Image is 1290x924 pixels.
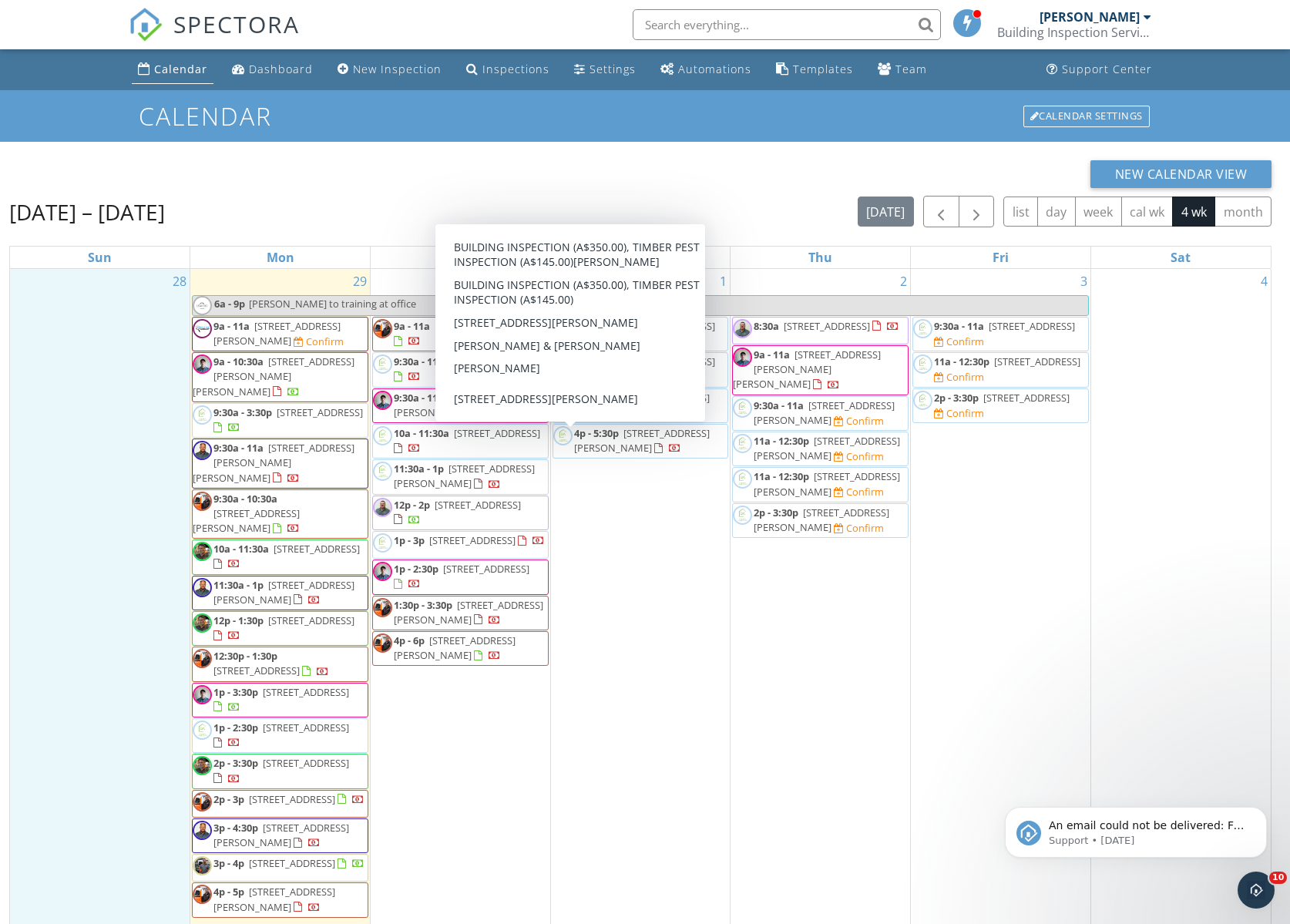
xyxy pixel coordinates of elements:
a: 8:30a - 10a [STREET_ADDRESS][PERSON_NAME] [574,319,715,348]
a: 9:30a - 11a [STREET_ADDRESS][PERSON_NAME] [394,391,535,419]
span: 9:30a - 11a [213,441,264,455]
span: [STREET_ADDRESS][PERSON_NAME] [574,354,715,383]
a: 1p - 3:30p [STREET_ADDRESS] [213,685,349,714]
span: [STREET_ADDRESS][PERSON_NAME] [754,434,900,462]
button: Next [959,196,995,227]
span: 10a - 11:30a [394,426,449,440]
span: 9:30a - 10:30a [213,492,277,506]
a: 12:30p - 1:30p [STREET_ADDRESS] [213,649,329,677]
img: img_0203.jpg [193,492,212,511]
a: 2p - 3:30p [STREET_ADDRESS] [574,391,710,419]
div: Calendar Settings [1023,106,1150,127]
a: 11a - 12:30p [STREET_ADDRESS][PERSON_NAME] [754,469,900,498]
span: [STREET_ADDRESS] [435,498,521,512]
a: 9a - 11a [STREET_ADDRESS] [372,317,549,351]
a: 11a - 12:30p [STREET_ADDRESS] [934,354,1080,368]
span: [STREET_ADDRESS][PERSON_NAME] [394,598,543,627]
a: 1p - 2:30p [STREET_ADDRESS] [394,562,529,590]
a: Inspections [460,55,556,84]
span: [STREET_ADDRESS] [983,391,1070,405]
a: Confirm [834,485,884,499]
a: 11a - 12:30p [STREET_ADDRESS][PERSON_NAME] Confirm [732,467,909,502]
span: 10a - 11:30a [213,542,269,556]
a: 11a - 12:30p [STREET_ADDRESS][PERSON_NAME] [754,434,900,462]
img: img_0203.jpg [373,598,392,617]
a: Confirm [294,334,344,349]
a: 2p - 3:30p [STREET_ADDRESS] [192,754,368,788]
span: 9a - 11a [754,348,790,361]
span: 12p - 2p [394,498,430,512]
span: [STREET_ADDRESS][PERSON_NAME] [754,469,900,498]
a: 9:30a - 11a [STREET_ADDRESS] Confirm [912,317,1089,351]
span: [STREET_ADDRESS][PERSON_NAME] [574,319,715,348]
a: 2p - 3:30p [STREET_ADDRESS][PERSON_NAME] [754,506,889,534]
a: 8:30a - 10a [STREET_ADDRESS][PERSON_NAME] [553,317,729,351]
img: untitledcustom500_x_500_full_logo_with_in_circle.png [553,426,573,445]
a: SPECTORA [129,21,300,53]
span: 11a - 12:30p [754,434,809,448]
a: 3p - 4:30p [STREET_ADDRESS][PERSON_NAME] [213,821,349,849]
span: [STREET_ADDRESS] [263,756,349,770]
span: [STREET_ADDRESS][PERSON_NAME][PERSON_NAME] [733,348,881,391]
img: ken_dyer150_x_150_3.jpg [193,542,212,561]
a: 3p - 4p [STREET_ADDRESS] [192,854,368,882]
button: Previous [923,196,959,227]
span: [STREET_ADDRESS] [213,664,300,677]
a: 8:30a [STREET_ADDRESS] [754,319,899,333]
a: 1:30p - 3:30p [STREET_ADDRESS][PERSON_NAME] [372,596,549,630]
span: SPECTORA [173,8,300,40]
span: 2p - 3p [213,792,244,806]
a: 11:30a - 1p [STREET_ADDRESS][PERSON_NAME] [213,578,354,606]
div: Confirm [667,371,704,383]
img: 20180811_215354.jpg [193,441,212,460]
a: 2p - 3:30p [STREET_ADDRESS] [553,388,729,423]
a: 11:30a - 1p [STREET_ADDRESS][PERSON_NAME] [372,459,549,494]
img: img_0203.jpg [193,792,212,811]
img: untitledcustom500_x_500_full_logo_with_in_circle.png [553,319,573,338]
a: Saturday [1167,247,1194,268]
button: week [1075,197,1122,227]
span: [STREET_ADDRESS][PERSON_NAME] [193,506,300,535]
a: 9a - 11a [STREET_ADDRESS][PERSON_NAME] [213,319,341,348]
span: [STREET_ADDRESS] [429,533,516,547]
img: img_20240628_090854_212.jpg [373,562,392,581]
span: 9:30a - 11a [754,398,804,412]
span: [STREET_ADDRESS][PERSON_NAME] [213,885,335,913]
span: 3p - 4p [213,856,244,870]
a: Confirm [834,449,884,464]
span: [STREET_ADDRESS][PERSON_NAME] [394,633,516,662]
a: 9:30a - 11a [STREET_ADDRESS][PERSON_NAME] Confirm [732,396,909,431]
a: 9a - 11a [STREET_ADDRESS][PERSON_NAME][PERSON_NAME] [733,348,881,391]
span: [STREET_ADDRESS] [443,562,529,576]
a: 9:30a - 11a [STREET_ADDRESS][PERSON_NAME] [574,354,715,383]
span: 9:30a - 11a [934,319,984,333]
a: 9:30a - 11a [STREET_ADDRESS] [934,319,1075,333]
a: Monday [264,247,297,268]
div: Confirm [846,415,884,427]
img: untitledcustom500_x_500_full_logo_with_in_circle.png [913,319,932,338]
a: 1p - 2:30p [STREET_ADDRESS] [192,718,368,753]
a: Go to October 1, 2025 [717,269,730,294]
a: 1p - 3:30p [STREET_ADDRESS] [192,683,368,717]
span: 10 [1269,872,1287,884]
span: 11:30a - 1p [213,578,264,592]
span: 1:30p - 3:30p [394,598,452,612]
a: 12:30p - 1:30p [STREET_ADDRESS] [192,647,368,681]
div: Confirm [946,407,984,419]
a: Team [872,55,933,84]
img: untitledcustom500_x_500_full_logo_with_in_circle.png [553,391,573,410]
a: 1:30p - 3:30p [STREET_ADDRESS][PERSON_NAME] [394,598,543,627]
a: Go to October 4, 2025 [1258,269,1271,294]
span: 2p - 3:30p [213,756,258,770]
div: Team [895,62,927,76]
img: untitledcustom500_x_500_full_logo_with_in_circle.png [733,469,752,489]
a: 12p - 2p [STREET_ADDRESS] [372,496,549,530]
a: 9:30a - 11a [STREET_ADDRESS][PERSON_NAME] Confirm [553,352,729,387]
img: img_20240628_090854_212.jpg [733,348,752,367]
a: 9:30a - 3:30p [STREET_ADDRESS] [213,405,363,434]
img: untitledcustom500_x_500_full_logo_with_in_circle.png [553,354,573,374]
img: untitledcustom500_x_500_full_logo_with_in_circle.png [733,434,752,453]
a: Wednesday [624,247,657,268]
